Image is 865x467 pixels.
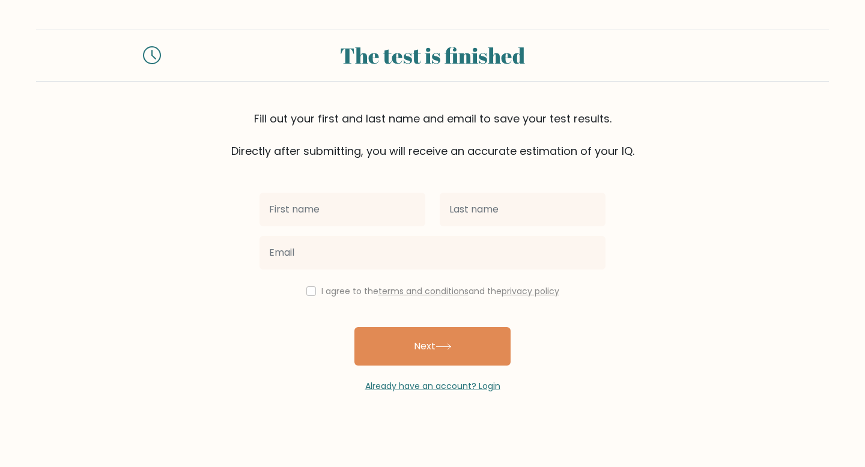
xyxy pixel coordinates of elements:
div: Fill out your first and last name and email to save your test results. Directly after submitting,... [36,110,829,159]
label: I agree to the and the [321,285,559,297]
a: terms and conditions [378,285,469,297]
input: Last name [440,193,605,226]
a: Already have an account? Login [365,380,500,392]
a: privacy policy [502,285,559,297]
input: Email [259,236,605,270]
div: The test is finished [175,39,690,71]
input: First name [259,193,425,226]
button: Next [354,327,511,366]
